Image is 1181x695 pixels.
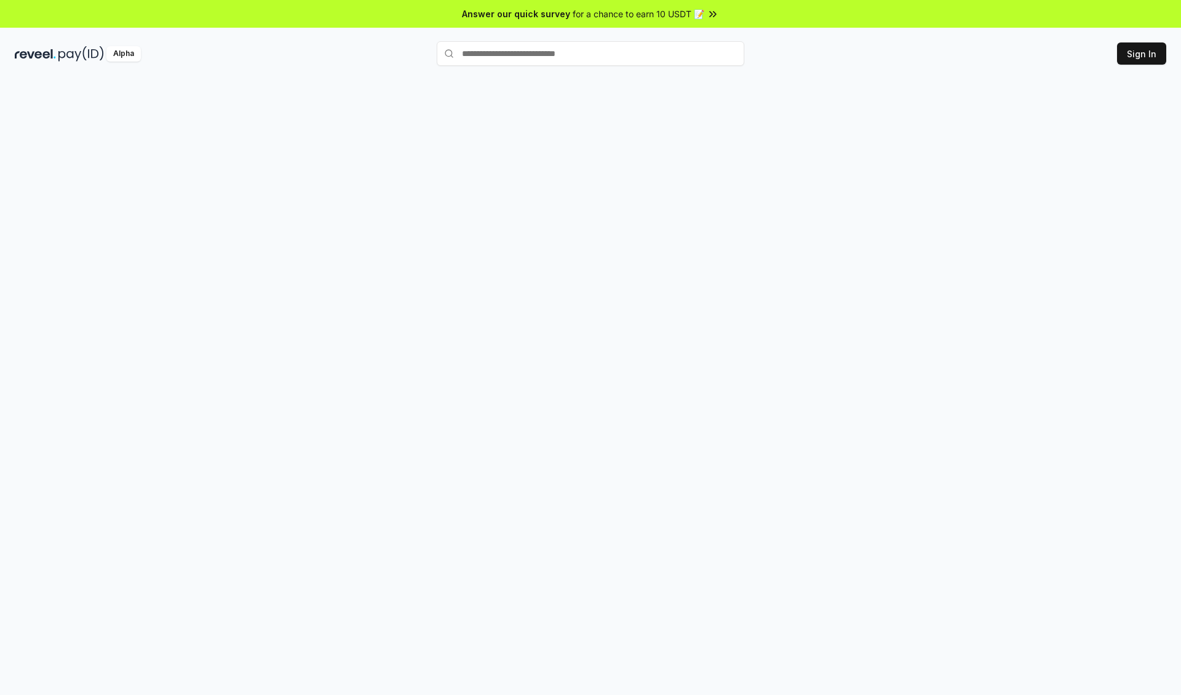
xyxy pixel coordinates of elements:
button: Sign In [1117,42,1166,65]
img: pay_id [58,46,104,62]
span: for a chance to earn 10 USDT 📝 [573,7,704,20]
div: Alpha [106,46,141,62]
img: reveel_dark [15,46,56,62]
span: Answer our quick survey [462,7,570,20]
